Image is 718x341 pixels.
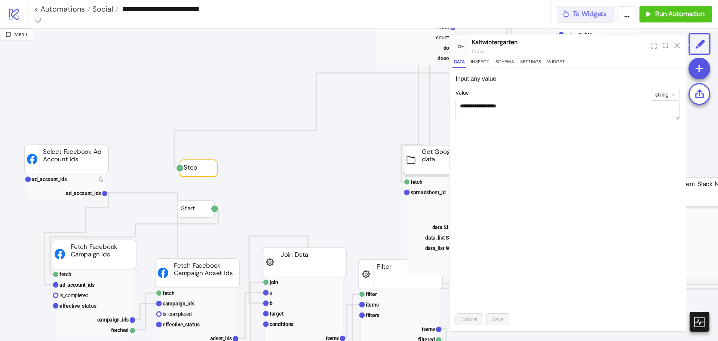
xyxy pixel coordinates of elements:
text: fetch [163,290,175,296]
text: filters [366,312,379,318]
text: ad_account_ids [32,176,67,182]
label: Value [455,89,473,97]
text: data_list WarmKaltWiga [425,245,480,251]
span: To Widgets [573,10,607,18]
text: campaign_ids [97,317,129,323]
span: expand [651,43,657,49]
text: campaign_ids [163,301,194,307]
text: b [270,300,273,306]
span: Social [90,4,113,14]
text: is_completed [59,292,88,298]
text: effective_status [59,303,96,309]
button: ... [617,6,636,22]
button: To Widgets [557,6,615,22]
span: Menu [14,31,27,37]
text: items [422,326,435,332]
text: data_list Single account [425,235,480,241]
a: < Automations [34,5,90,13]
button: Cancel [455,313,483,325]
textarea: Value [455,100,680,120]
text: spreadsheet_id [411,189,446,195]
text: items [366,302,379,308]
a: Social [90,5,119,13]
text: is_completed [163,311,191,317]
button: Inspect [469,58,491,68]
div: input [472,47,648,55]
text: ad_account_ids [59,282,95,288]
p: Input any value [455,74,680,83]
button: Schema [494,58,516,68]
text: effective_status [163,322,200,328]
div: Kaltwintergarten [472,37,648,47]
button: Save [486,313,509,325]
text: filter [366,291,377,297]
button: Widget [546,58,566,68]
text: a [270,290,273,296]
text: items [326,335,339,341]
text: fetch [411,179,423,185]
span: Run Automation [655,10,705,18]
text: target [270,311,284,317]
text: join [269,279,278,285]
text: ad_account_ids [66,190,101,196]
span: string [655,89,675,100]
button: Run Automation [639,6,712,22]
text: data Slack WarmKalt [432,224,480,230]
text: conditions [270,321,294,327]
span: radius-bottomright [6,32,11,37]
text: count [436,34,449,40]
button: Data [452,58,466,68]
text: value KaltWarm [565,32,601,38]
button: Settings [519,58,543,68]
text: fetch [59,271,71,277]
